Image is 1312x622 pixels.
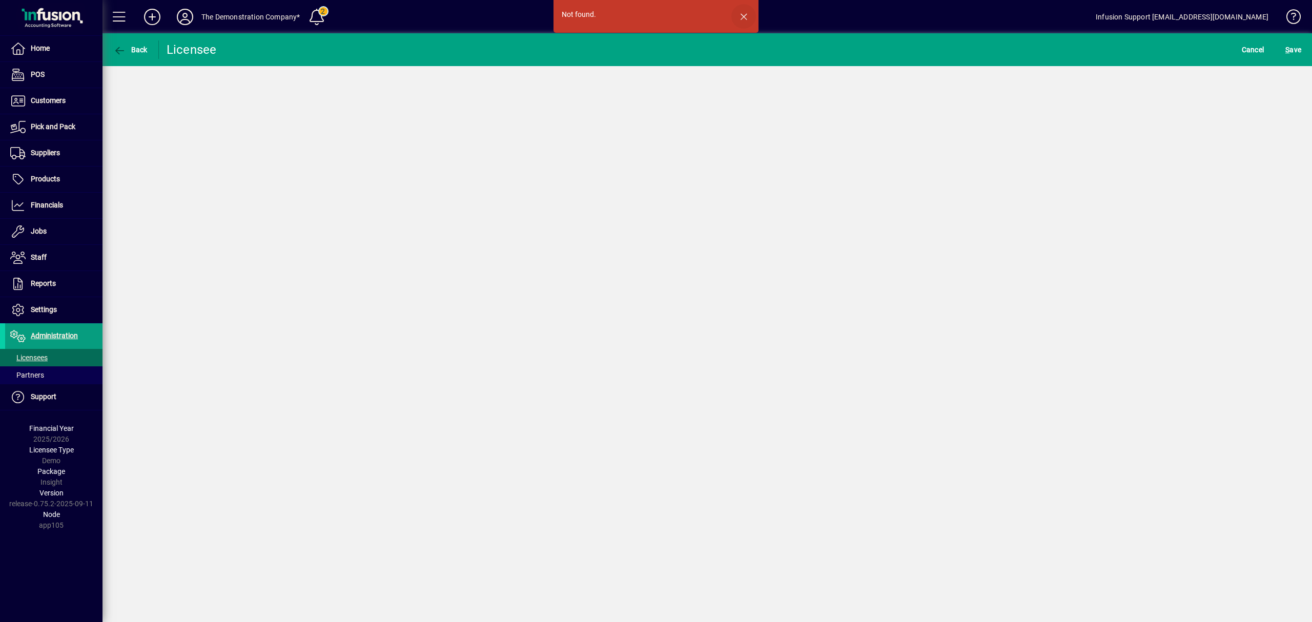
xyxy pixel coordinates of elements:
a: Financials [5,193,102,218]
span: Jobs [31,227,47,235]
span: S [1285,46,1289,54]
span: Cancel [1242,42,1264,58]
a: Pick and Pack [5,114,102,140]
div: The Demonstration Company* [201,9,300,25]
button: Save [1283,40,1304,59]
button: Back [111,40,150,59]
a: Home [5,36,102,61]
div: Licensee [167,42,217,58]
button: Profile [169,8,201,26]
button: Add [136,8,169,26]
button: Cancel [1239,40,1267,59]
span: Staff [31,253,47,261]
span: Version [39,489,64,497]
span: Reports [31,279,56,287]
span: Package [37,467,65,475]
span: Partners [10,371,44,379]
a: Jobs [5,219,102,244]
a: Support [5,384,102,410]
span: Licensees [10,354,48,362]
a: Partners [5,366,102,384]
span: Customers [31,96,66,105]
a: Knowledge Base [1279,2,1299,35]
span: ave [1285,42,1301,58]
span: Administration [31,331,78,340]
span: Pick and Pack [31,122,75,131]
span: Back [113,46,148,54]
span: Home [31,44,50,52]
a: Suppliers [5,140,102,166]
a: Reports [5,271,102,297]
a: Licensees [5,349,102,366]
span: Products [31,175,60,183]
div: Infusion Support [EMAIL_ADDRESS][DOMAIN_NAME] [1096,9,1268,25]
a: Settings [5,297,102,323]
span: Support [31,392,56,401]
span: Suppliers [31,149,60,157]
span: Settings [31,305,57,314]
a: POS [5,62,102,88]
span: Financial Year [29,424,74,432]
a: Customers [5,88,102,114]
span: Node [43,510,60,519]
app-page-header-button: Back [102,40,159,59]
span: POS [31,70,45,78]
a: Staff [5,245,102,271]
span: Licensee Type [29,446,74,454]
a: Products [5,167,102,192]
span: Financials [31,201,63,209]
